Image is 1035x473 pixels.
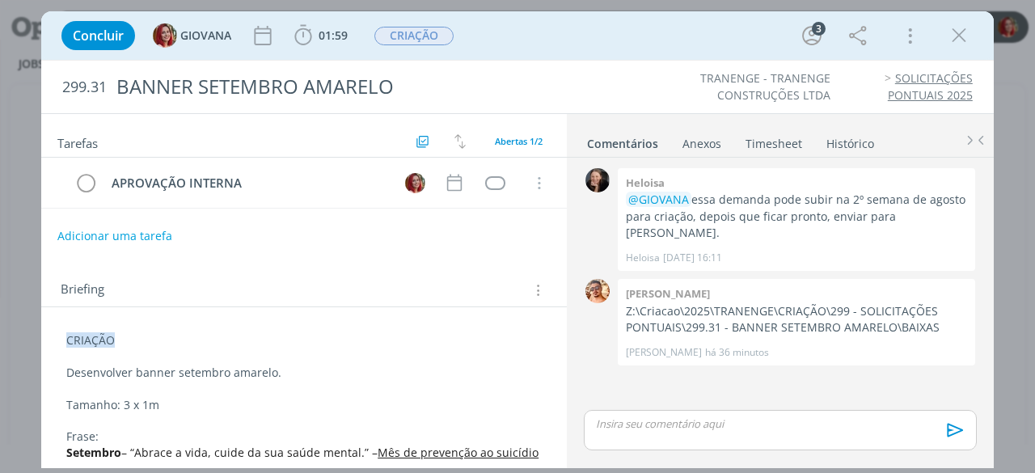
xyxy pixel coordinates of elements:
a: Timesheet [745,129,803,152]
p: [PERSON_NAME] [626,345,702,360]
img: arrow-down-up.svg [454,134,466,149]
div: 3 [812,22,826,36]
span: GIOVANA [180,30,231,41]
span: 299.31 [62,78,107,96]
span: – “Abrace a vida, cuide da sua saúde mental.” – [121,445,378,460]
button: 01:59 [290,23,352,49]
span: Concluir [73,29,124,42]
img: G [153,23,177,48]
button: Adicionar uma tarefa [57,222,173,251]
p: essa demanda pode subir na 2º semana de agosto para criação, depois que ficar pronto, enviar para... [626,192,967,241]
a: Histórico [826,129,875,152]
button: 3 [799,23,825,49]
u: Mês de prevenção ao suicídio [378,445,539,460]
b: [PERSON_NAME] [626,286,710,301]
a: Comentários [586,129,659,152]
strong: Setembro [66,445,121,460]
button: GGIOVANA [153,23,231,48]
b: Heloisa [626,175,665,190]
button: CRIAÇÃO [374,26,454,46]
p: Desenvolver banner setembro amarelo. [66,365,542,381]
span: Briefing [61,280,104,301]
button: Concluir [61,21,135,50]
div: APROVAÇÃO INTERNA [104,173,391,193]
p: Z:\Criacao\2025\TRANENGE\CRIAÇÃO\299 - SOLICITAÇÕES PONTUAIS\299.31 - BANNER SETEMBRO AMARELO\BAIXAS [626,303,967,336]
p: Frase: [66,429,542,445]
span: Tarefas [57,132,98,151]
img: V [585,279,610,303]
span: CRIAÇÃO [374,27,454,45]
a: TRANENGE - TRANENGE CONSTRUÇÕES LTDA [700,70,830,102]
button: G [403,171,428,195]
span: @GIOVANA [628,192,689,207]
span: 01:59 [319,27,348,43]
p: Heloisa [626,251,660,265]
p: Tamanho: 3 x 1m [66,397,542,413]
span: [DATE] 16:11 [663,251,722,265]
div: BANNER SETEMBRO AMARELO [110,67,586,107]
a: SOLICITAÇÕES PONTUAIS 2025 [888,70,973,102]
span: CRIAÇÃO [66,332,115,348]
div: dialog [41,11,994,468]
span: Abertas 1/2 [495,135,543,147]
span: há 36 minutos [705,345,769,360]
div: Anexos [682,136,721,152]
img: H [585,168,610,192]
img: G [405,173,425,193]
